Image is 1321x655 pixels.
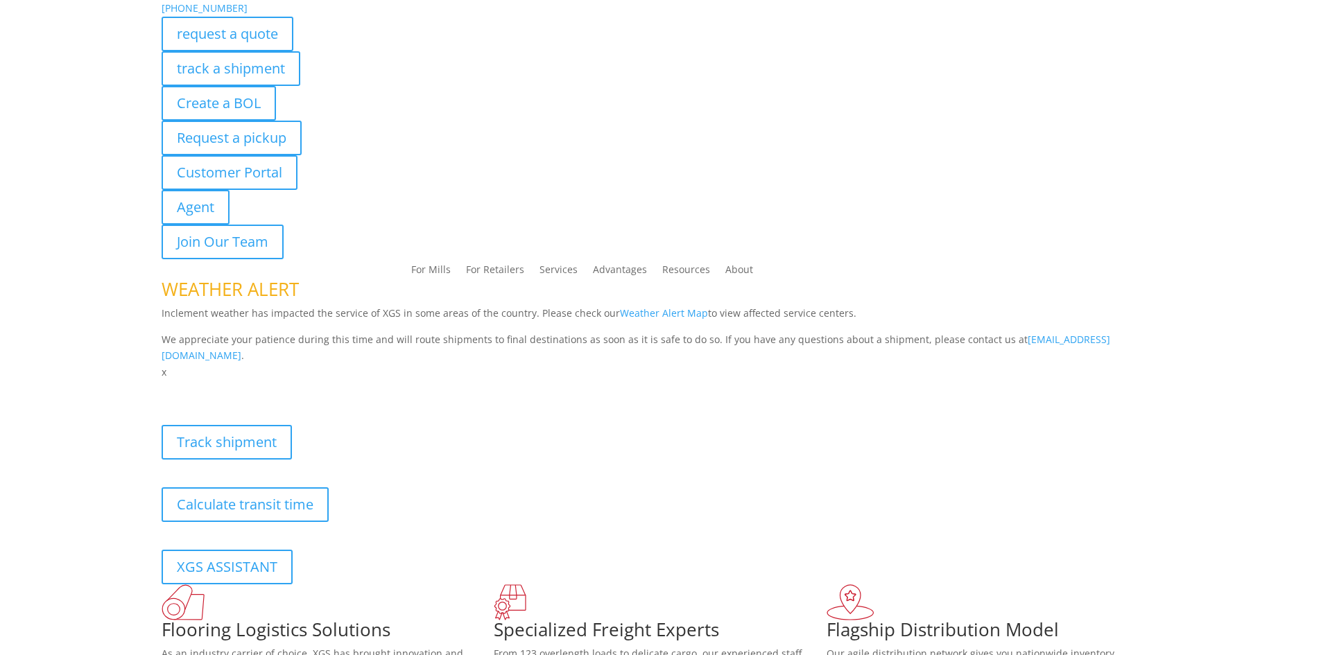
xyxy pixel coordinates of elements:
a: Calculate transit time [162,487,329,522]
a: Agent [162,190,230,225]
a: Weather Alert Map [620,306,708,320]
img: xgs-icon-flagship-distribution-model-red [827,584,874,620]
p: We appreciate your patience during this time and will route shipments to final destinations as so... [162,331,1160,365]
a: Advantages [593,265,647,280]
a: About [725,265,753,280]
a: Create a BOL [162,86,276,121]
a: Services [539,265,578,280]
img: xgs-icon-total-supply-chain-intelligence-red [162,584,205,620]
a: For Mills [411,265,451,280]
a: XGS ASSISTANT [162,550,293,584]
a: Track shipment [162,425,292,460]
h1: Flagship Distribution Model [827,620,1159,645]
a: For Retailers [466,265,524,280]
h1: Specialized Freight Experts [494,620,827,645]
a: Customer Portal [162,155,297,190]
a: track a shipment [162,51,300,86]
b: Visibility, transparency, and control for your entire supply chain. [162,383,471,396]
p: x [162,364,1160,381]
a: Request a pickup [162,121,302,155]
p: Inclement weather has impacted the service of XGS in some areas of the country. Please check our ... [162,305,1160,331]
img: xgs-icon-focused-on-flooring-red [494,584,526,620]
span: WEATHER ALERT [162,277,299,302]
a: Join Our Team [162,225,284,259]
h1: Flooring Logistics Solutions [162,620,494,645]
a: request a quote [162,17,293,51]
a: [PHONE_NUMBER] [162,1,248,15]
a: Resources [662,265,710,280]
